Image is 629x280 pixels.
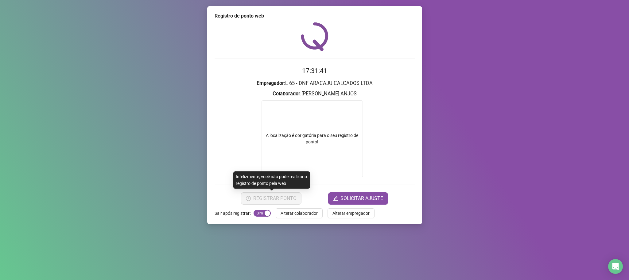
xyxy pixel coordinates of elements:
[215,12,415,20] div: Registro de ponto web
[340,195,383,202] span: SOLICITAR AJUSTE
[328,208,375,218] button: Alterar empregador
[241,192,301,205] button: REGISTRAR PONTO
[215,208,254,218] label: Sair após registrar
[332,210,370,217] span: Alterar empregador
[302,67,327,74] time: 17:31:41
[273,91,300,97] strong: Colaborador
[281,210,318,217] span: Alterar colaborador
[233,171,310,189] div: Infelizmente, você não pode realizar o registro de ponto pela web
[276,208,323,218] button: Alterar colaborador
[301,22,328,51] img: QRPoint
[333,196,338,201] span: edit
[215,90,415,98] h3: : [PERSON_NAME] ANJOS
[608,259,623,274] div: Open Intercom Messenger
[257,80,284,86] strong: Empregador
[328,192,388,205] button: editSOLICITAR AJUSTE
[215,79,415,87] h3: : L 65 - DNF ARACAJU CALCADOS LTDA
[262,132,363,145] div: A localização é obrigatória para o seu registro de ponto!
